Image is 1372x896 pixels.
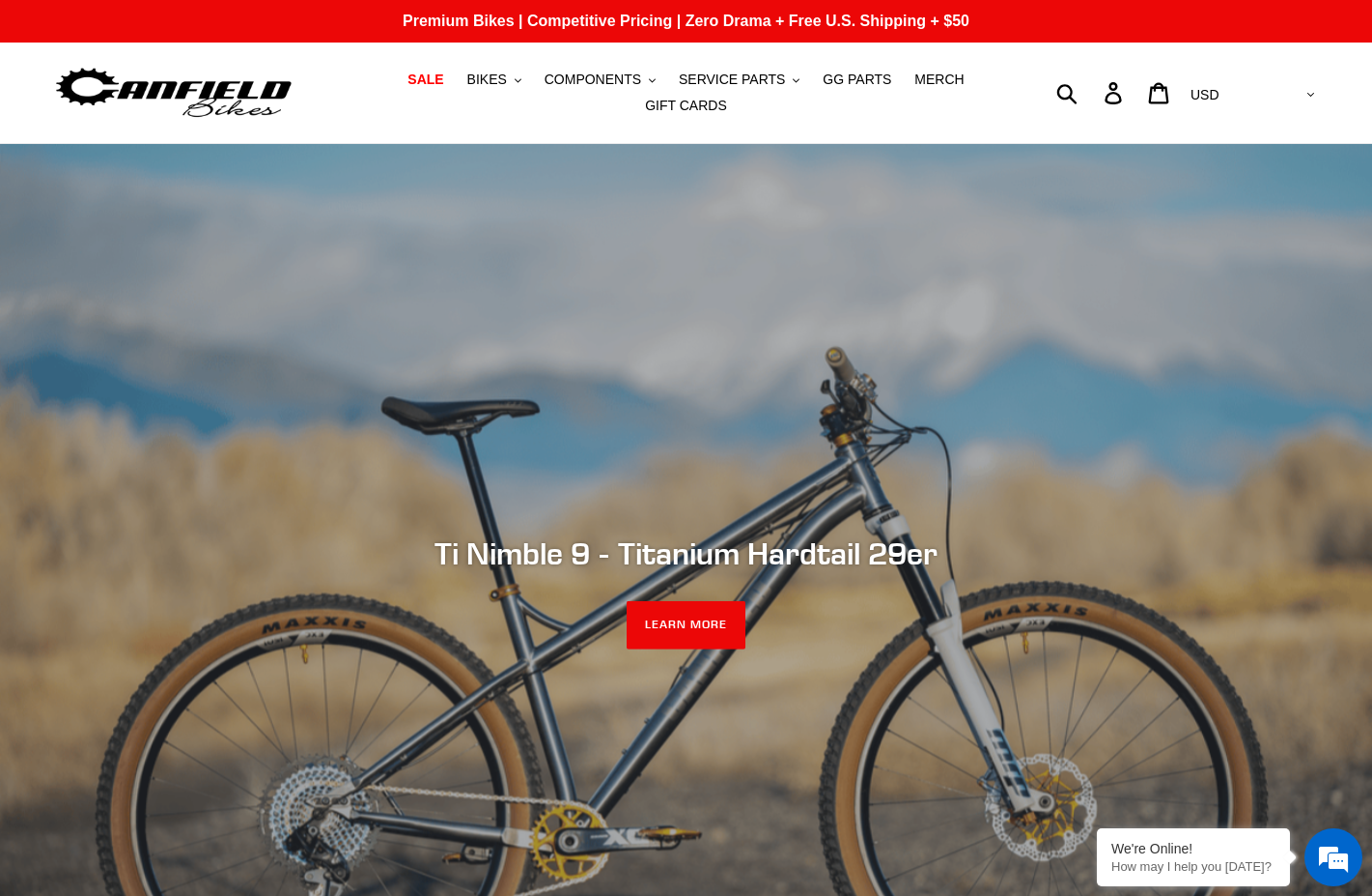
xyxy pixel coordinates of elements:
[53,63,294,124] img: Canfield Bikes
[160,535,1213,571] h2: Ti Nimble 9 - Titanium Hardtail 29er
[914,72,964,88] span: MERCH
[645,98,727,114] span: GIFT CARDS
[545,72,641,88] span: COMPONENTS
[535,67,665,93] button: COMPONENTS
[1067,72,1116,114] input: Search
[627,601,745,650] a: LEARN MORE
[458,67,531,93] button: BIKES
[398,67,453,93] a: SALE
[823,72,891,88] span: GG PARTS
[679,72,785,88] span: SERVICE PARTS
[669,67,809,93] button: SERVICE PARTS
[905,67,973,93] a: MERCH
[635,93,737,119] a: GIFT CARDS
[1111,859,1275,874] p: How may I help you today?
[407,72,443,88] span: SALE
[467,72,507,88] span: BIKES
[813,67,901,93] a: GG PARTS
[1111,841,1275,856] div: We're Online!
